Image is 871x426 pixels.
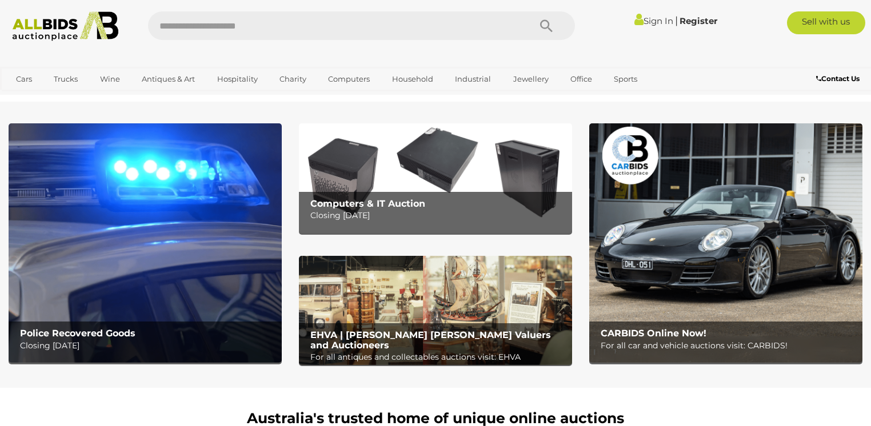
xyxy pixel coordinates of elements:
a: [GEOGRAPHIC_DATA] [9,89,105,107]
span: | [675,14,678,27]
img: Police Recovered Goods [9,123,282,363]
b: EHVA | [PERSON_NAME] [PERSON_NAME] Valuers and Auctioneers [310,329,551,351]
p: Closing [DATE] [310,208,566,223]
a: Police Recovered Goods Police Recovered Goods Closing [DATE] [9,123,282,363]
a: Antiques & Art [134,70,202,89]
a: Office [563,70,600,89]
p: For all antiques and collectables auctions visit: EHVA [310,350,566,364]
b: Police Recovered Goods [20,328,135,339]
a: Jewellery [506,70,556,89]
a: Contact Us [816,73,862,85]
a: Computers & IT Auction Computers & IT Auction Closing [DATE] [299,123,572,232]
a: Register [680,15,717,26]
a: Sign In [634,15,673,26]
img: Allbids.com.au [6,11,124,41]
a: Charity [272,70,314,89]
button: Search [518,11,575,40]
a: Computers [321,70,377,89]
a: Hospitality [210,70,265,89]
a: Sports [606,70,645,89]
p: For all car and vehicle auctions visit: CARBIDS! [601,339,857,353]
a: Household [385,70,441,89]
p: Closing [DATE] [20,339,276,353]
img: Computers & IT Auction [299,123,572,232]
a: EHVA | Evans Hastings Valuers and Auctioneers EHVA | [PERSON_NAME] [PERSON_NAME] Valuers and Auct... [299,256,572,365]
b: Computers & IT Auction [310,198,425,209]
a: Industrial [448,70,498,89]
b: CARBIDS Online Now! [601,328,706,339]
img: EHVA | Evans Hastings Valuers and Auctioneers [299,256,572,365]
img: CARBIDS Online Now! [589,123,862,363]
b: Contact Us [816,74,860,83]
a: CARBIDS Online Now! CARBIDS Online Now! For all car and vehicle auctions visit: CARBIDS! [589,123,862,363]
a: Sell with us [787,11,865,34]
a: Trucks [46,70,85,89]
a: Wine [93,70,127,89]
a: Cars [9,70,39,89]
